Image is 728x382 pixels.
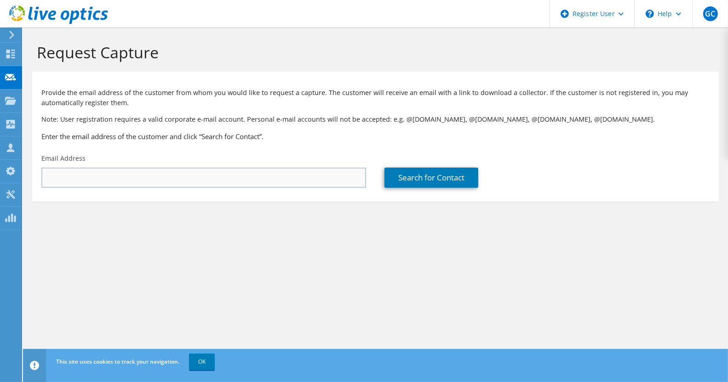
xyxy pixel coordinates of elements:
span: GC [703,6,718,21]
p: Note: User registration requires a valid corporate e-mail account. Personal e-mail accounts will ... [41,114,710,124]
svg: \n [646,10,654,18]
a: Search for Contact [384,168,478,188]
a: OK [189,354,215,370]
label: Email Address [41,154,86,163]
span: This site uses cookies to track your navigation. [56,358,179,365]
h1: Request Capture [37,43,710,62]
h3: Enter the email address of the customer and click “Search for Contact”. [41,131,710,141]
p: Provide the email address of the customer from whom you would like to request a capture. The cust... [41,88,710,108]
